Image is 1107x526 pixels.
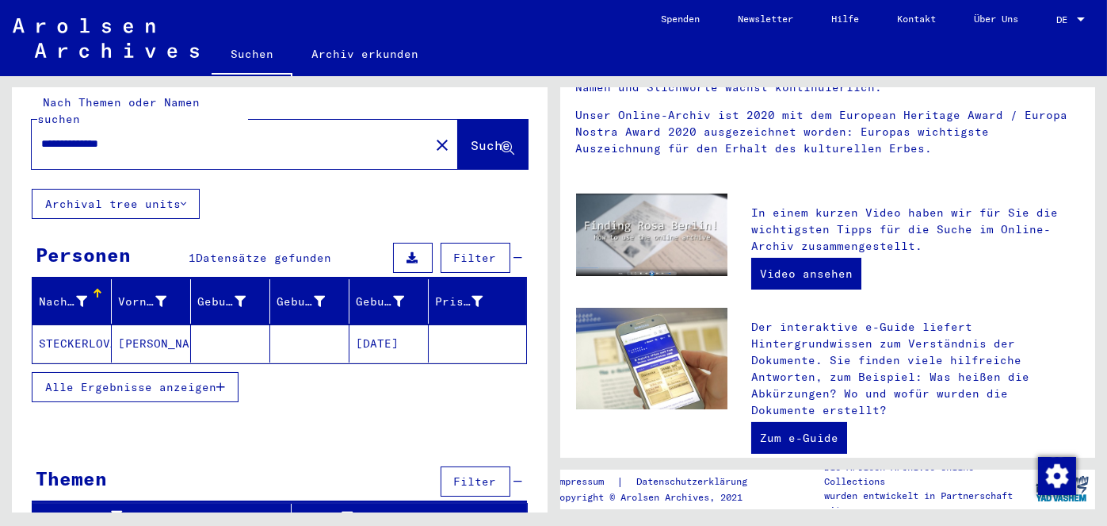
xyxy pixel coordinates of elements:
mat-label: Nach Themen oder Namen suchen [37,95,200,126]
div: Signature [39,509,271,525]
div: Geburtsname [197,289,269,314]
div: Vorname [118,294,166,310]
mat-header-cell: Prisoner # [429,279,526,324]
div: Geburtsdatum [356,294,404,310]
img: eguide.jpg [576,308,728,409]
mat-header-cell: Geburtsname [191,279,270,324]
img: Zustimmung ändern [1038,457,1076,495]
button: Alle Ergebnisse anzeigen [32,372,239,402]
div: Geburtsname [197,294,246,310]
button: Filter [441,243,510,273]
button: Clear [426,129,458,160]
mat-cell: [PERSON_NAME] [112,324,191,363]
div: Titel [298,509,487,526]
span: 1 [189,251,196,265]
mat-header-cell: Vorname [112,279,191,324]
mat-cell: STECKERLOVA [32,324,112,363]
img: video.jpg [576,194,728,276]
span: Suche [471,137,511,153]
div: Themen [36,464,107,493]
a: Archiv erkunden [292,35,437,73]
a: Zum e-Guide [751,422,847,454]
div: Nachname [39,289,111,314]
div: Nachname [39,294,87,310]
mat-cell: [DATE] [349,324,429,363]
mat-icon: close [433,136,452,155]
button: Suche [458,120,528,169]
p: In einem kurzen Video haben wir für Sie die wichtigsten Tipps für die Suche im Online-Archiv zusa... [751,205,1079,255]
span: Filter [454,251,497,265]
div: Geburt‏ [277,289,349,314]
mat-header-cell: Geburtsdatum [349,279,429,324]
p: wurden entwickelt in Partnerschaft mit [824,489,1028,517]
div: Vorname [118,289,190,314]
div: Personen [36,240,131,269]
a: Datenschutzerklärung [624,474,766,490]
mat-header-cell: Geburt‏ [270,279,349,324]
span: Filter [454,474,497,489]
div: Geburt‏ [277,294,325,310]
img: Arolsen_neg.svg [13,18,199,58]
span: Alle Ergebnisse anzeigen [45,380,216,394]
a: Suchen [212,35,292,76]
mat-header-cell: Nachname [32,279,112,324]
a: Video ansehen [751,258,861,290]
span: Datensätze gefunden [196,251,331,265]
span: DE [1056,14,1074,25]
a: Impressum [554,474,616,490]
p: Unser Online-Archiv ist 2020 mit dem European Heritage Award / Europa Nostra Award 2020 ausgezeic... [576,107,1080,157]
div: Prisoner # [435,289,507,314]
div: Prisoner # [435,294,483,310]
p: Der interaktive e-Guide liefert Hintergrundwissen zum Verständnis der Dokumente. Sie finden viele... [751,319,1079,419]
button: Archival tree units [32,189,200,219]
img: yv_logo.png [1033,469,1092,509]
div: Geburtsdatum [356,289,428,314]
p: Die Arolsen Archives Online-Collections [824,460,1028,489]
p: Copyright © Arolsen Archives, 2021 [554,490,766,505]
button: Filter [441,466,510,497]
div: | [554,474,766,490]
